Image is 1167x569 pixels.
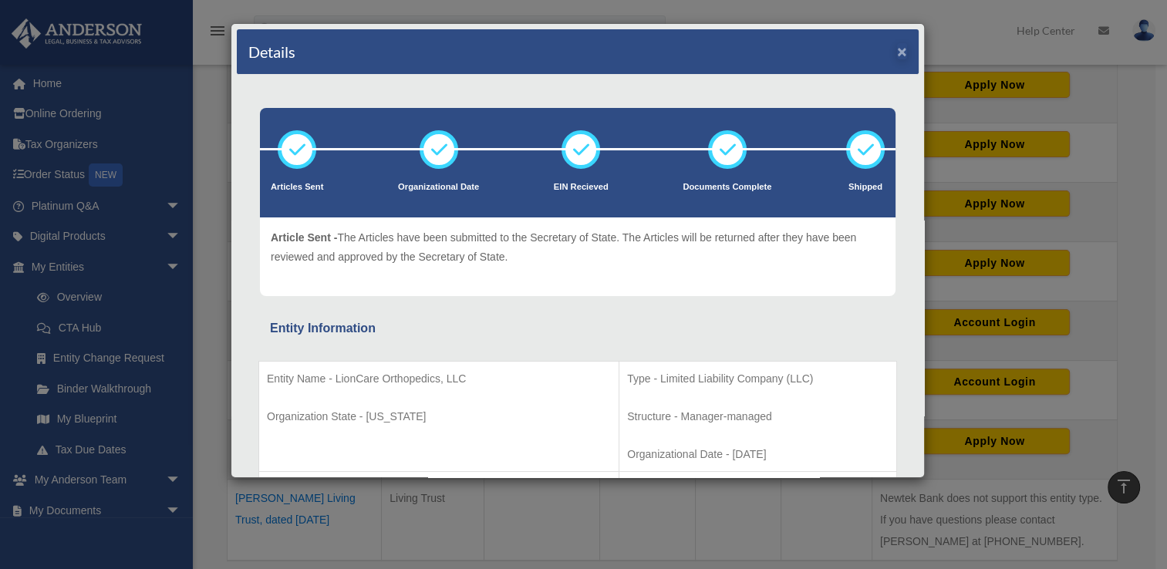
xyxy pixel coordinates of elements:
p: Organization State - [US_STATE] [267,407,611,426]
p: Structure - Manager-managed [627,407,889,426]
h4: Details [248,41,295,62]
button: × [897,43,907,59]
span: Article Sent - [271,231,337,244]
div: Entity Information [270,318,885,339]
p: Organizational Date [398,180,479,195]
p: EIN Recieved [554,180,609,195]
p: Documents Complete [683,180,771,195]
p: Organizational Date - [DATE] [627,445,889,464]
p: Entity Name - LionCare Orthopedics, LLC [267,369,611,389]
p: Type - Limited Liability Company (LLC) [627,369,889,389]
p: The Articles have been submitted to the Secretary of State. The Articles will be returned after t... [271,228,885,266]
p: Articles Sent [271,180,323,195]
p: Shipped [846,180,885,195]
